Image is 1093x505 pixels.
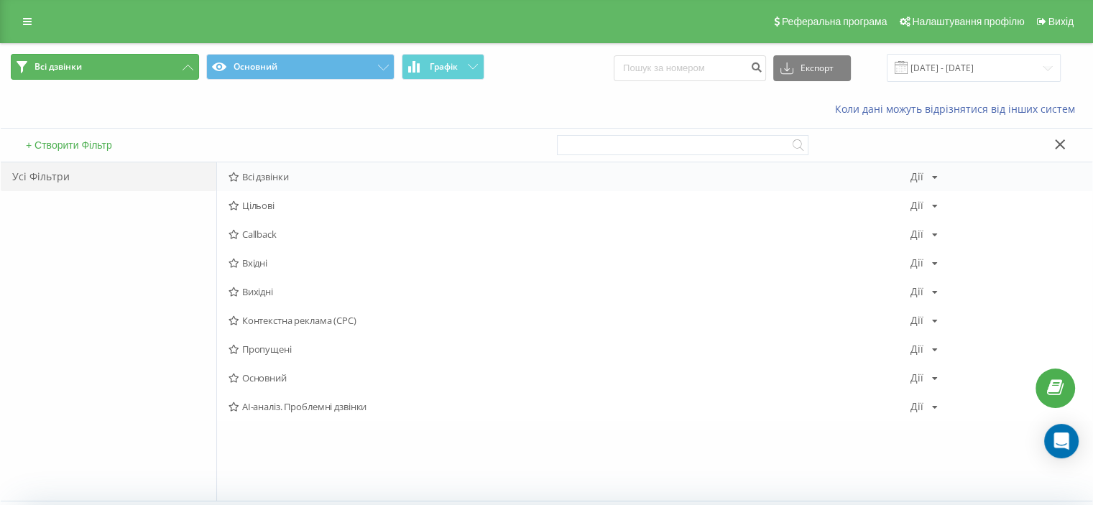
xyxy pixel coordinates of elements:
div: Дії [910,200,923,210]
span: Callback [229,229,910,239]
span: Графік [430,62,458,72]
div: Дії [910,402,923,412]
div: Дії [910,315,923,325]
div: Дії [910,229,923,239]
span: Всі дзвінки [229,172,910,182]
div: Усі Фільтри [1,162,216,191]
button: Основний [206,54,395,80]
button: Всі дзвінки [11,54,199,80]
span: Налаштування профілю [912,16,1024,27]
div: Дії [910,344,923,354]
button: Експорт [773,55,851,81]
span: AI-аналіз. Проблемні дзвінки [229,402,910,412]
div: Open Intercom Messenger [1044,424,1079,458]
span: Вихід [1048,16,1074,27]
span: Реферальна програма [782,16,887,27]
input: Пошук за номером [614,55,766,81]
span: Вхідні [229,258,910,268]
div: Дії [910,287,923,297]
div: Дії [910,373,923,383]
span: Контекстна реклама (CPC) [229,315,910,325]
button: Закрити [1050,138,1071,153]
span: Основний [229,373,910,383]
button: + Створити Фільтр [22,139,116,152]
a: Коли дані можуть відрізнятися вiд інших систем [835,102,1082,116]
span: Пропущені [229,344,910,354]
div: Дії [910,172,923,182]
span: Вихідні [229,287,910,297]
div: Дії [910,258,923,268]
button: Графік [402,54,484,80]
span: Всі дзвінки [34,61,82,73]
span: Цільові [229,200,910,210]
